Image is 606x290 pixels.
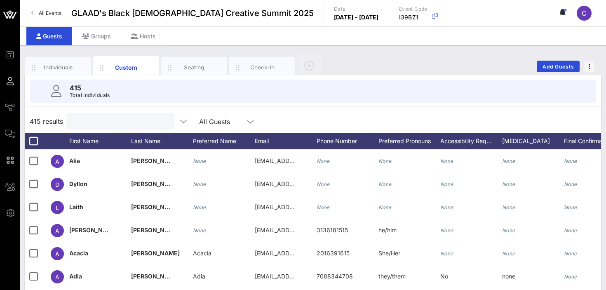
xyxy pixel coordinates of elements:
[193,273,205,280] span: Adia
[70,91,110,99] p: Total Individuals
[39,10,61,16] span: All Events
[131,157,180,164] span: [PERSON_NAME]
[131,203,180,210] span: [PERSON_NAME]
[334,5,379,13] p: Date
[176,64,213,71] div: Seating
[255,133,317,149] div: Email
[56,204,59,211] span: L
[399,13,427,21] p: I39BZ1
[69,180,87,187] span: Dyllon
[193,158,206,164] i: None
[255,157,354,164] span: [EMAIL_ADDRESS][DOMAIN_NAME]
[542,64,575,70] span: Add Guests
[193,181,206,187] i: None
[244,64,281,71] div: Check-In
[255,203,354,210] span: [EMAIL_ADDRESS][DOMAIN_NAME]
[440,204,453,210] i: None
[131,133,193,149] div: Last Name
[199,118,230,125] div: All Guests
[378,181,392,187] i: None
[30,116,63,126] span: 415 results
[317,204,330,210] i: None
[194,113,260,130] div: All Guests
[69,133,131,149] div: First Name
[564,181,577,187] i: None
[564,158,577,164] i: None
[502,204,515,210] i: None
[440,250,453,257] i: None
[26,7,66,20] a: All Events
[193,133,255,149] div: Preferred Name
[502,273,515,280] span: none
[255,180,354,187] span: [EMAIL_ADDRESS][DOMAIN_NAME]
[334,13,379,21] p: [DATE] - [DATE]
[193,227,206,233] i: None
[502,181,515,187] i: None
[193,204,206,210] i: None
[502,158,515,164] i: None
[317,181,330,187] i: None
[55,158,59,165] span: A
[193,250,211,257] span: Acacia
[502,227,515,233] i: None
[440,158,453,164] i: None
[577,6,592,21] div: C
[537,61,580,72] button: Add Guests
[317,250,350,257] span: 2016391615
[317,158,330,164] i: None
[131,273,180,280] span: [PERSON_NAME]
[131,226,180,233] span: [PERSON_NAME]
[131,180,180,187] span: [PERSON_NAME]
[378,250,400,257] span: She/Her
[26,27,72,45] div: Guests
[564,273,577,280] i: None
[378,226,397,233] span: he/him
[69,157,80,164] span: Alia
[317,273,353,280] span: 7088344708
[55,250,59,257] span: A
[71,7,314,19] span: GLAAD's Black [DEMOGRAPHIC_DATA] Creative Summit 2025
[255,226,354,233] span: [EMAIL_ADDRESS][DOMAIN_NAME]
[69,203,83,210] span: Laith
[378,273,406,280] span: they/them
[131,250,180,257] span: [PERSON_NAME]
[55,181,59,188] span: D
[378,133,440,149] div: Preferred Pronouns
[564,227,577,233] i: None
[121,27,166,45] div: Hosts
[69,250,88,257] span: Acacia
[317,226,348,233] span: 3136181515
[70,83,110,93] p: 415
[255,273,354,280] span: [EMAIL_ADDRESS][DOMAIN_NAME]
[440,273,448,280] span: No
[440,133,502,149] div: Accessibility Req…
[440,227,453,233] i: None
[69,273,82,280] span: Adia
[582,9,587,17] span: C
[378,158,392,164] i: None
[40,64,77,71] div: Individuals
[399,5,427,13] p: Event Code
[55,227,59,234] span: A
[72,27,121,45] div: Groups
[378,204,392,210] i: None
[317,133,378,149] div: Phone Number
[502,133,564,149] div: [MEDICAL_DATA]
[440,181,453,187] i: None
[69,226,118,233] span: [PERSON_NAME]
[255,250,402,257] span: [EMAIL_ADDRESS][PERSON_NAME][DOMAIN_NAME]
[55,273,59,281] span: A
[108,63,145,72] div: Custom
[564,204,577,210] i: None
[564,250,577,257] i: None
[502,250,515,257] i: None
